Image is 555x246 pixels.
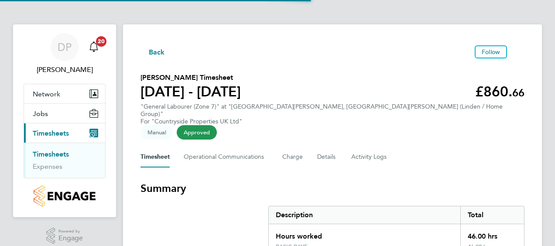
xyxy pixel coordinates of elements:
[140,46,165,57] button: Back
[85,33,103,61] a: 20
[33,129,69,137] span: Timesheets
[58,41,72,53] span: DP
[282,147,303,167] button: Charge
[140,103,524,125] div: "General Labourer (Zone 7)" at "[GEOGRAPHIC_DATA][PERSON_NAME], [GEOGRAPHIC_DATA][PERSON_NAME] (L...
[184,147,268,167] button: Operational Communications
[58,235,83,242] span: Engage
[24,84,105,103] button: Network
[512,86,524,99] span: 66
[34,185,95,207] img: countryside-properties-logo-retina.png
[269,206,460,224] div: Description
[140,147,170,167] button: Timesheet
[475,45,507,58] button: Follow
[269,224,460,243] div: Hours worked
[33,150,69,158] a: Timesheets
[24,65,106,75] span: David Purvis
[24,143,105,178] div: Timesheets
[96,36,106,47] span: 20
[24,123,105,143] button: Timesheets
[24,185,106,207] a: Go to home page
[46,228,83,244] a: Powered byEngage
[317,147,337,167] button: Details
[58,228,83,235] span: Powered by
[460,224,524,243] div: 46.00 hrs
[140,83,241,100] h1: [DATE] - [DATE]
[24,33,106,75] a: DP[PERSON_NAME]
[24,104,105,123] button: Jobs
[33,162,62,171] a: Expenses
[33,109,48,118] span: Jobs
[140,72,241,83] h2: [PERSON_NAME] Timesheet
[475,83,524,100] app-decimal: £860.
[460,206,524,224] div: Total
[149,47,165,58] span: Back
[351,147,388,167] button: Activity Logs
[13,24,116,217] nav: Main navigation
[482,48,500,56] span: Follow
[140,181,524,195] h3: Summary
[33,90,60,98] span: Network
[510,50,524,54] button: Timesheets Menu
[177,125,217,140] span: This timesheet has been approved.
[140,118,524,125] div: For "Countryside Properties UK Ltd"
[140,125,173,140] span: This timesheet was manually created.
